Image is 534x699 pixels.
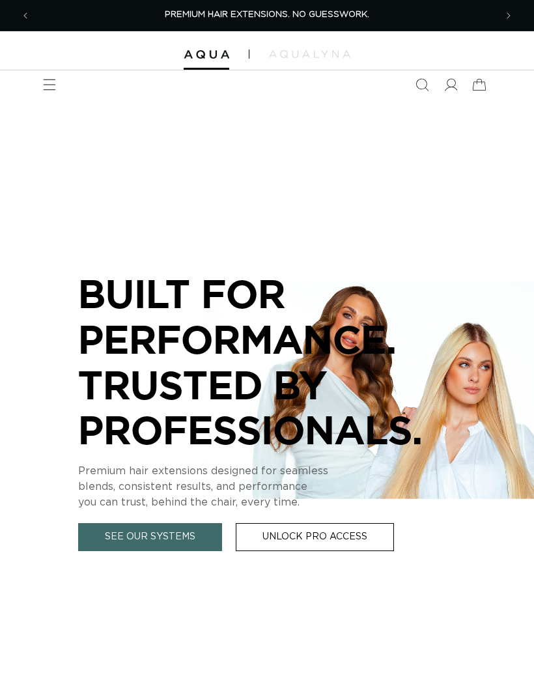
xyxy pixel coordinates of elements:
[35,70,64,99] summary: Menu
[184,50,229,59] img: Aqua Hair Extensions
[78,523,222,551] a: See Our Systems
[494,1,523,30] button: Next announcement
[11,1,40,30] button: Previous announcement
[78,463,456,510] p: Premium hair extensions designed for seamless blends, consistent results, and performance you can...
[408,70,436,99] summary: Search
[236,523,394,551] a: Unlock Pro Access
[78,271,456,452] p: BUILT FOR PERFORMANCE. TRUSTED BY PROFESSIONALS.
[269,50,350,58] img: aqualyna.com
[165,10,369,19] span: PREMIUM HAIR EXTENSIONS. NO GUESSWORK.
